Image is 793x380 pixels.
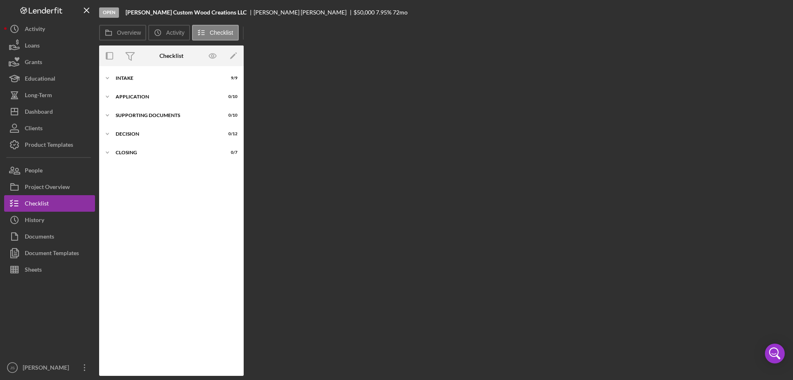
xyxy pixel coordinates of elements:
[25,87,52,105] div: Long-Term
[4,136,95,153] button: Product Templates
[4,359,95,376] button: JS[PERSON_NAME]
[99,7,119,18] div: Open
[4,261,95,278] button: Sheets
[4,195,95,212] button: Checklist
[223,150,237,155] div: 0 / 7
[25,162,43,181] div: People
[25,261,42,280] div: Sheets
[116,131,217,136] div: Decision
[116,150,217,155] div: Closing
[25,136,73,155] div: Product Templates
[354,9,375,16] span: $50,000
[159,53,183,59] div: Checklist
[10,366,14,370] text: JS
[116,113,217,118] div: Supporting Documents
[25,179,70,197] div: Project Overview
[376,9,392,16] div: 7.95 %
[25,21,45,39] div: Activity
[4,37,95,54] button: Loans
[223,94,237,99] div: 0 / 10
[4,103,95,120] button: Dashboard
[765,344,785,363] div: Open Intercom Messenger
[4,228,95,245] button: Documents
[117,29,141,36] label: Overview
[4,54,95,70] button: Grants
[25,120,43,139] div: Clients
[223,131,237,136] div: 0 / 12
[126,9,247,16] b: [PERSON_NAME] Custom Wood Creations LLC
[4,212,95,228] button: History
[25,245,79,263] div: Document Templates
[116,94,217,99] div: Application
[4,120,95,136] button: Clients
[393,9,408,16] div: 72 mo
[166,29,184,36] label: Activity
[25,70,55,89] div: Educational
[25,103,53,122] div: Dashboard
[223,76,237,81] div: 9 / 9
[254,9,354,16] div: [PERSON_NAME] [PERSON_NAME]
[25,212,44,230] div: History
[25,195,49,214] div: Checklist
[25,228,54,247] div: Documents
[4,70,95,87] button: Educational
[4,87,95,103] button: Long-Term
[25,37,40,56] div: Loans
[25,54,42,72] div: Grants
[99,25,146,41] button: Overview
[116,76,217,81] div: Intake
[4,162,95,179] button: People
[4,179,95,195] button: Project Overview
[21,359,74,378] div: [PERSON_NAME]
[210,29,233,36] label: Checklist
[4,21,95,37] button: Activity
[192,25,239,41] button: Checklist
[148,25,190,41] button: Activity
[4,245,95,261] button: Document Templates
[223,113,237,118] div: 0 / 10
